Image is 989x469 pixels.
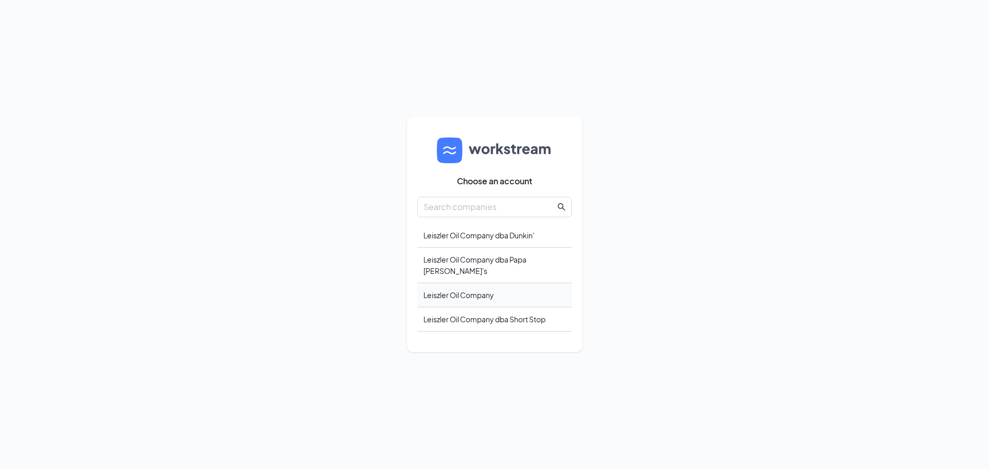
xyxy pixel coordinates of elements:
span: search [557,203,566,211]
input: Search companies [423,200,555,213]
div: Leiszler Oil Company [417,283,572,307]
div: Leiszler Oil Company dba Dunkin' [417,223,572,248]
div: Leiszler Oil Company dba Short Stop [417,307,572,332]
span: Choose an account [457,176,532,186]
img: logo [437,137,552,163]
div: Leiszler Oil Company dba Papa [PERSON_NAME]'s [417,248,572,283]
